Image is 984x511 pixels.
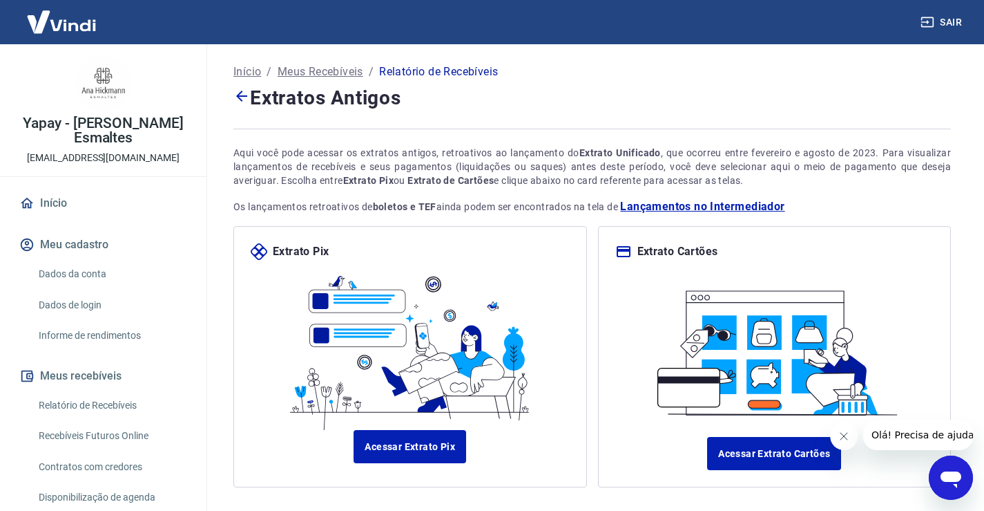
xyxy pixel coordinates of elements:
[278,64,363,80] a: Meus Recebíveis
[17,1,106,43] img: Vindi
[830,422,858,450] iframe: Fechar mensagem
[27,151,180,165] p: [EMAIL_ADDRESS][DOMAIN_NAME]
[17,361,190,391] button: Meus recebíveis
[647,277,902,420] img: ilustracard.1447bf24807628a904eb562bb34ea6f9.svg
[373,201,436,212] strong: boletos e TEF
[33,422,190,450] a: Recebíveis Futuros Online
[76,55,131,111] img: 45b6fcf7-d219-444b-8d24-d71a82aa52da.jpeg
[863,420,973,450] iframe: Mensagem da empresa
[11,116,195,145] p: Yapay - [PERSON_NAME] Esmaltes
[379,64,498,80] p: Relatório de Recebíveis
[707,437,841,470] a: Acessar Extrato Cartões
[579,147,661,158] strong: Extrato Unificado
[343,175,394,186] strong: Extrato Pix
[233,146,951,187] div: Aqui você pode acessar os extratos antigos, retroativos ao lançamento do , que ocorreu entre feve...
[407,175,494,186] strong: Extrato de Cartões
[637,243,718,260] p: Extrato Cartões
[354,430,466,463] a: Acessar Extrato Pix
[233,198,951,215] p: Os lançamentos retroativos de ainda podem ser encontrados na tela de
[282,260,537,430] img: ilustrapix.38d2ed8fdf785898d64e9b5bf3a9451d.svg
[267,64,271,80] p: /
[33,260,190,288] a: Dados da conta
[17,230,190,260] button: Meu cadastro
[33,291,190,319] a: Dados de login
[233,83,951,112] h4: Extratos Antigos
[33,453,190,481] a: Contratos com credores
[33,322,190,350] a: Informe de rendimentos
[233,64,261,80] a: Início
[620,198,784,215] a: Lançamentos no Intermediador
[8,10,116,21] span: Olá! Precisa de ajuda?
[17,188,190,219] a: Início
[369,64,374,80] p: /
[929,456,973,500] iframe: Botão para abrir a janela de mensagens
[273,243,329,260] p: Extrato Pix
[33,391,190,420] a: Relatório de Recebíveis
[918,10,967,35] button: Sair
